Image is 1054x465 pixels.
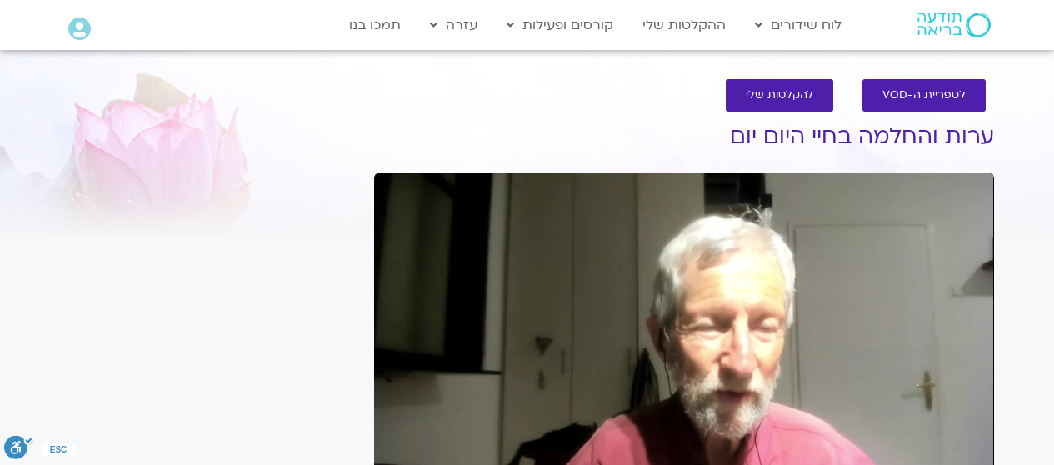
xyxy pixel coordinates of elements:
a: תמכו בנו [341,9,409,41]
h1: ערות והחלמה בחיי היום יום [374,124,994,149]
a: קורסים ופעילות [498,9,622,41]
a: עזרה [422,9,486,41]
span: להקלטות שלי [746,89,813,102]
a: לספריית ה-VOD [862,79,986,112]
span: לספריית ה-VOD [882,89,966,102]
a: לוח שידורים [747,9,850,41]
a: להקלטות שלי [726,79,833,112]
img: תודעה בריאה [917,12,991,37]
a: ההקלטות שלי [634,9,734,41]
